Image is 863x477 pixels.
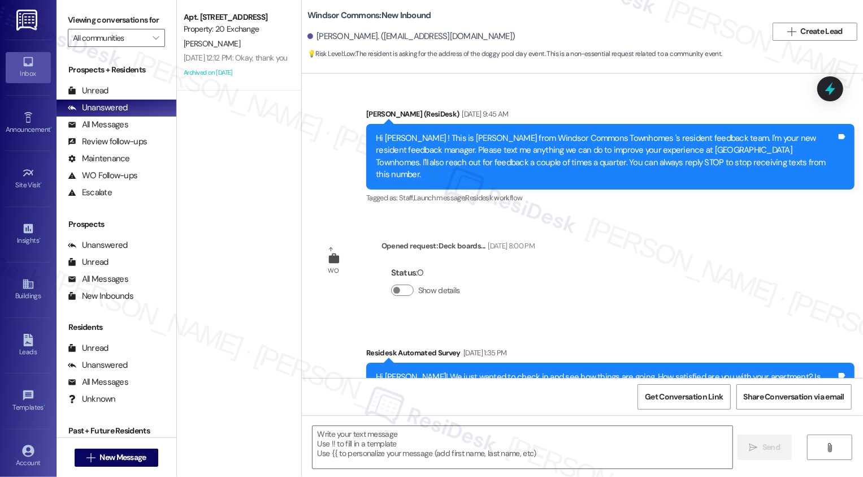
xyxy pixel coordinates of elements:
[39,235,41,243] span: •
[485,240,535,252] div: [DATE] 8:00 PM
[68,85,109,97] div: Unread
[645,391,723,403] span: Get Conversation Link
[16,10,40,31] img: ResiDesk Logo
[68,102,128,114] div: Unanswered
[57,425,176,437] div: Past + Future Residents
[75,449,158,467] button: New Message
[307,48,722,60] span: : The resident is asking for the address of the doggy pool day event. This is a non-essential req...
[366,108,855,124] div: [PERSON_NAME] (ResiDesk)
[6,219,51,250] a: Insights •
[68,187,112,199] div: Escalate
[68,136,147,148] div: Review follow-ups
[6,386,51,416] a: Templates •
[68,239,128,251] div: Unanswered
[381,240,535,256] div: Opened request: Deck boards...
[184,11,288,23] div: Apt. [STREET_ADDRESS]
[68,342,109,354] div: Unread
[68,359,128,371] div: Unanswered
[6,164,51,194] a: Site Visit •
[68,290,133,302] div: New Inbounds
[184,23,288,35] div: Property: 20 Exchange
[418,285,460,296] label: Show details
[183,66,289,80] div: Archived on [DATE]
[6,274,51,305] a: Buildings
[366,190,855,206] div: Tagged as:
[307,49,355,58] strong: 💡 Risk Level: Low
[44,402,45,410] span: •
[366,347,855,363] div: Residesk Automated Survey
[391,267,417,278] b: Status
[57,321,176,333] div: Residents
[68,256,109,268] div: Unread
[376,371,836,396] div: Hi [PERSON_NAME]! We just wanted to check in and see how things are going. How satisfied are you ...
[68,273,128,285] div: All Messages
[57,218,176,230] div: Prospects
[801,25,843,37] span: Create Lead
[738,435,792,460] button: Send
[73,29,147,47] input: All communities
[6,441,51,472] a: Account
[376,132,836,181] div: Hi [PERSON_NAME] ! This is [PERSON_NAME] from Windsor Commons Townhomes 's resident feedback team...
[68,119,128,131] div: All Messages
[459,108,509,120] div: [DATE] 9:45 AM
[762,441,780,453] span: Send
[307,31,515,42] div: [PERSON_NAME]. ([EMAIL_ADDRESS][DOMAIN_NAME])
[68,11,165,29] label: Viewing conversations for
[153,33,159,42] i: 
[57,64,176,76] div: Prospects + Residents
[391,264,465,282] div: : O
[399,193,414,203] span: Staff ,
[68,153,130,165] div: Maintenance
[465,193,522,203] span: Residesk workflow
[328,265,339,277] div: WO
[68,393,116,405] div: Unknown
[414,193,465,203] span: Launch message ,
[6,330,51,361] a: Leads
[749,443,758,452] i: 
[736,384,852,410] button: Share Conversation via email
[773,23,857,41] button: Create Lead
[6,52,51,83] a: Inbox
[826,443,834,452] i: 
[307,10,431,22] b: Windsor Commons: New Inbound
[184,38,240,49] span: [PERSON_NAME]
[68,376,128,388] div: All Messages
[461,347,507,359] div: [DATE] 1:35 PM
[744,391,844,403] span: Share Conversation via email
[50,124,52,132] span: •
[41,179,42,187] span: •
[787,27,796,36] i: 
[184,53,288,63] div: [DATE] 12:12 PM: Okay, thank you
[68,170,137,182] div: WO Follow-ups
[638,384,730,410] button: Get Conversation Link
